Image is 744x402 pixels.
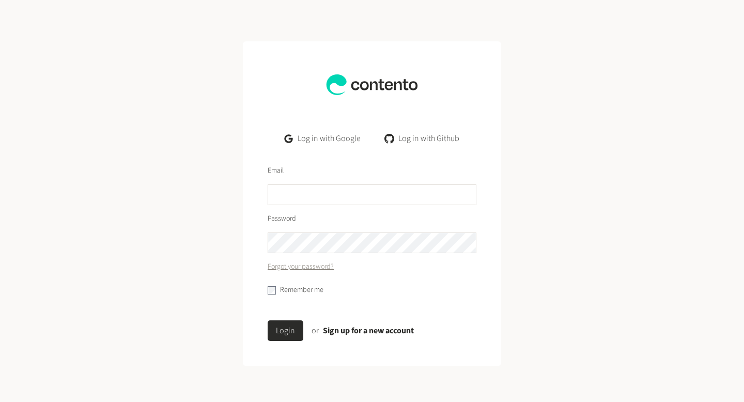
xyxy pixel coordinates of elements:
[312,325,319,336] span: or
[268,261,334,272] a: Forgot your password?
[268,320,303,341] button: Login
[268,165,284,176] label: Email
[323,325,414,336] a: Sign up for a new account
[268,213,296,224] label: Password
[377,128,468,149] a: Log in with Github
[276,128,369,149] a: Log in with Google
[280,285,323,296] label: Remember me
